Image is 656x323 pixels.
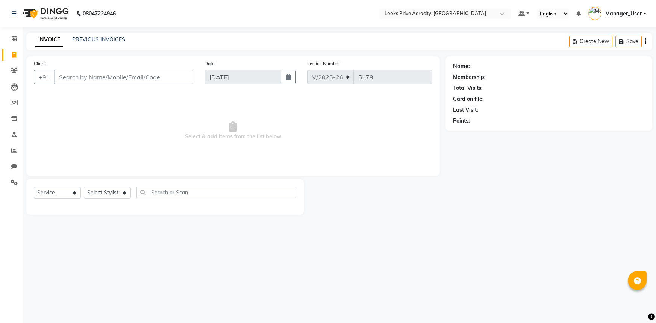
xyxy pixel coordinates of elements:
div: Card on file: [453,95,484,103]
div: Points: [453,117,470,125]
a: PREVIOUS INVOICES [72,36,125,43]
span: Select & add items from the list below [34,93,432,168]
div: Last Visit: [453,106,478,114]
b: 08047224946 [83,3,116,24]
div: Membership: [453,73,486,81]
a: INVOICE [35,33,63,47]
label: Invoice Number [307,60,340,67]
iframe: chat widget [624,293,648,315]
input: Search or Scan [136,187,296,198]
img: logo [19,3,71,24]
label: Client [34,60,46,67]
button: +91 [34,70,55,84]
input: Search by Name/Mobile/Email/Code [54,70,193,84]
div: Total Visits: [453,84,483,92]
div: Name: [453,62,470,70]
button: Save [615,36,642,47]
img: Manager_User [588,7,601,20]
span: Manager_User [605,10,642,18]
label: Date [205,60,215,67]
button: Create New [569,36,612,47]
